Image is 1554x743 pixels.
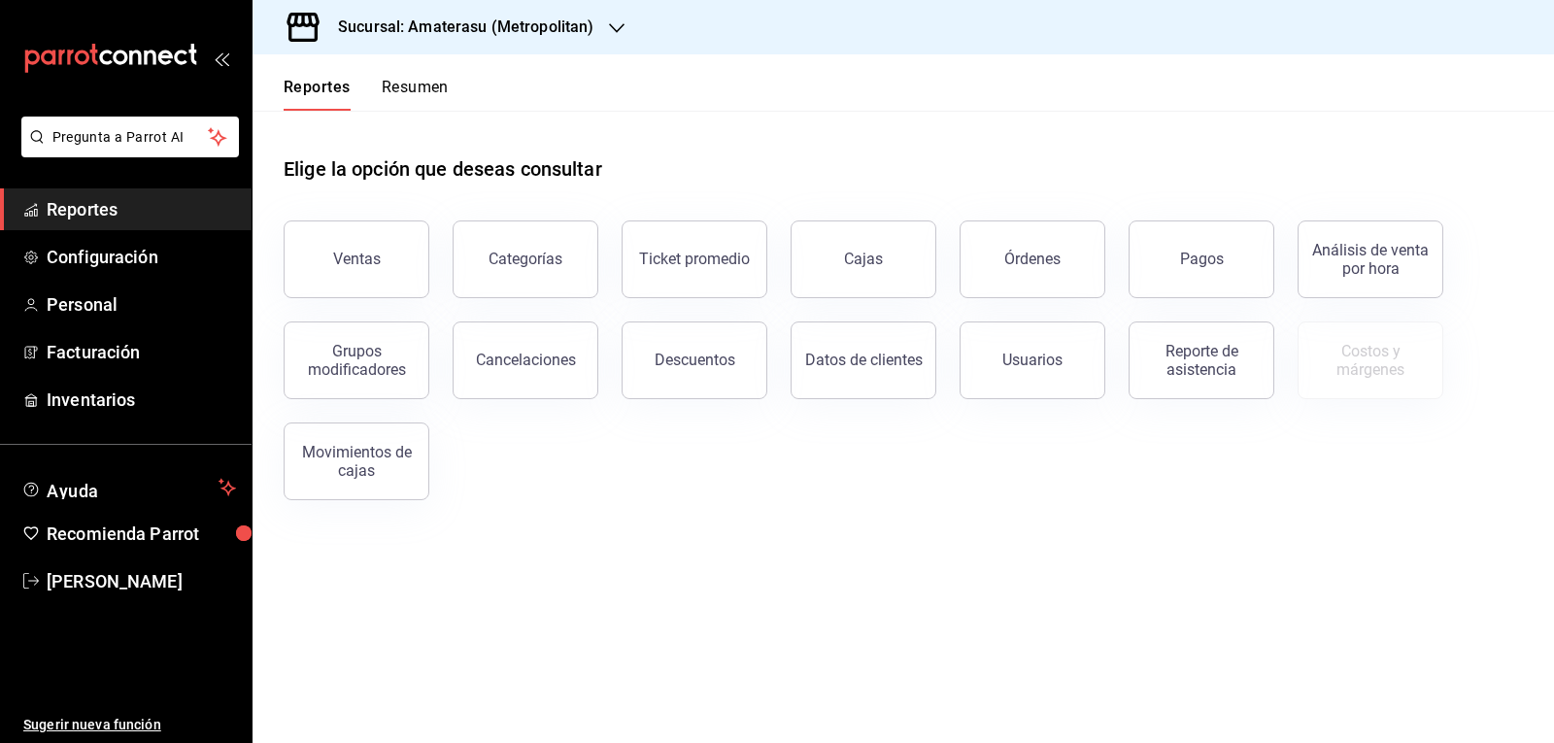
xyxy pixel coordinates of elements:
[960,220,1105,298] button: Órdenes
[791,321,936,399] button: Datos de clientes
[52,127,209,148] span: Pregunta a Parrot AI
[23,715,236,735] span: Sugerir nueva función
[1004,250,1061,268] div: Órdenes
[805,351,923,369] div: Datos de clientes
[1129,321,1274,399] button: Reporte de asistencia
[453,321,598,399] button: Cancelaciones
[47,196,236,222] span: Reportes
[844,248,884,271] div: Cajas
[655,351,735,369] div: Descuentos
[476,351,576,369] div: Cancelaciones
[284,422,429,500] button: Movimientos de cajas
[1141,342,1262,379] div: Reporte de asistencia
[1002,351,1063,369] div: Usuarios
[1298,220,1443,298] button: Análisis de venta por hora
[284,78,449,111] div: navigation tabs
[960,321,1105,399] button: Usuarios
[489,250,562,268] div: Categorías
[453,220,598,298] button: Categorías
[284,78,351,111] button: Reportes
[333,250,381,268] div: Ventas
[284,321,429,399] button: Grupos modificadores
[47,476,211,499] span: Ayuda
[1129,220,1274,298] button: Pagos
[21,117,239,157] button: Pregunta a Parrot AI
[214,51,229,66] button: open_drawer_menu
[47,521,236,547] span: Recomienda Parrot
[296,443,417,480] div: Movimientos de cajas
[1310,241,1431,278] div: Análisis de venta por hora
[382,78,449,111] button: Resumen
[14,141,239,161] a: Pregunta a Parrot AI
[639,250,750,268] div: Ticket promedio
[322,16,593,39] h3: Sucursal: Amaterasu (Metropolitan)
[47,339,236,365] span: Facturación
[1180,250,1224,268] div: Pagos
[47,244,236,270] span: Configuración
[47,568,236,594] span: [PERSON_NAME]
[622,220,767,298] button: Ticket promedio
[284,220,429,298] button: Ventas
[284,154,602,184] h1: Elige la opción que deseas consultar
[47,291,236,318] span: Personal
[791,220,936,298] a: Cajas
[1310,342,1431,379] div: Costos y márgenes
[622,321,767,399] button: Descuentos
[1298,321,1443,399] button: Contrata inventarios para ver este reporte
[296,342,417,379] div: Grupos modificadores
[47,387,236,413] span: Inventarios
